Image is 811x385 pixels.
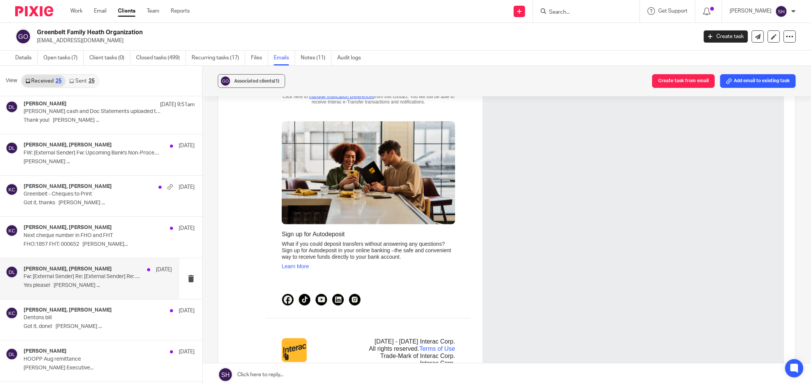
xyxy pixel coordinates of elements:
p: [DATE] [179,183,195,191]
img: svg%3E [15,29,31,45]
a: RBC Royal Bank [60,306,106,312]
a: Files [251,51,268,65]
p: Fw: [External Sender] Re: [External Sender] Re: FW: PASSED DUE--Invoice 13-065 W 13-054 from AWS ... [24,274,142,280]
a: Email [94,7,106,15]
a: Open tasks (7) [43,51,84,65]
span: Get Support [658,8,687,14]
a: Details [15,51,38,65]
a: Select a different Institution [42,344,115,350]
h4: [PERSON_NAME], [PERSON_NAME] [24,183,112,190]
h4: [PERSON_NAME], [PERSON_NAME] [24,142,112,148]
span: Select your financial institution to deposit funds. [35,288,163,294]
a: Received25 [22,75,65,87]
p: Next cheque number in FHO and FHT [24,232,160,239]
img: svg%3E [6,101,18,113]
span: Expiry: [DATE] [94,359,134,365]
img: svg%3E [6,142,18,154]
input: Search [548,9,617,16]
p: Got it, thanks [PERSON_NAME] ... [24,200,195,206]
p: [PERSON_NAME] Executive... [24,365,195,371]
p: [DATE] [179,142,195,150]
p: [PERSON_NAME] ... [24,159,195,165]
button: Associated clients(1) [218,74,285,88]
img: svg%3E [775,5,787,17]
img: logo_CA000003.png [42,303,54,315]
p: FW: [External Sender] Fw: Upcoming Bank's Non-Processing Days [24,150,160,156]
p: Greenbelt - Cheques to Print [24,191,160,197]
img: > [184,307,186,312]
p: [PERSON_NAME] [730,7,771,15]
a: Work [70,7,83,15]
a: ? [213,169,222,175]
span: (1) [274,79,279,83]
a: Client tasks (0) [89,51,130,65]
img: svg%3E [6,348,18,360]
a: FR [200,166,206,172]
img: Pixie [15,6,53,16]
img: svg%3E [6,307,18,319]
img: svg%3E [6,183,18,196]
span: OR [112,325,116,336]
img: > [184,345,186,349]
a: Reports [171,7,190,15]
p: [DATE] [179,307,195,315]
a: View in browser [149,166,185,172]
span: Associated clients [234,79,279,83]
a: Clients [118,7,135,15]
a: Sent25 [65,75,98,87]
div: 25 [89,78,95,84]
img: ? [213,165,222,174]
p: [DATE] [179,224,195,232]
span: View [6,77,17,85]
h4: [PERSON_NAME], [PERSON_NAME] [24,266,112,272]
p: [DATE] 9:51am [160,101,195,108]
p: Thank you! [PERSON_NAME] ... [24,117,195,124]
a: Notes (11) [301,51,332,65]
a: Audit logs [337,51,367,65]
span: FR [200,167,206,172]
a: Emails [274,51,295,65]
span: View in browser [149,167,185,172]
a: Team [147,7,159,15]
a: Create task [704,30,748,43]
h4: [PERSON_NAME] [24,348,67,355]
p: Got it, done! [PERSON_NAME] ... [24,323,195,330]
p: [EMAIL_ADDRESS][DOMAIN_NAME] [37,37,692,45]
p: HOOPP Aug remittance [24,356,160,363]
img: svg%3E [6,266,18,278]
h4: [PERSON_NAME], [PERSON_NAME] [24,224,112,231]
span: $1,707.88 [27,242,98,259]
span: | [191,167,192,173]
button: Create task from email [652,74,715,88]
h2: Greenbelt Family Heath Organization [37,29,561,37]
h4: [PERSON_NAME] [24,101,67,107]
p: Dentons bill [24,315,160,321]
div: 25 [56,78,62,84]
a: Closed tasks (499) [136,51,186,65]
img: svg%3E [6,224,18,237]
h4: [PERSON_NAME], [PERSON_NAME] [24,307,112,313]
button: Add email to existing task [720,74,796,88]
p: [DATE] [179,348,195,356]
img: INTERAC e-Transfer [12,160,32,179]
img: svg%3E [220,75,231,87]
span: Hi [PERSON_NAME] Director of GFHT, [27,211,186,221]
a: Recurring tasks (17) [192,51,245,65]
p: Yes please! [PERSON_NAME] ... [24,282,172,289]
p: FHO:1857 FHT: 000652 [PERSON_NAME]... [24,241,195,248]
p: [PERSON_NAME] cash and Doc Statements uploaded to sync [24,108,160,115]
p: [DATE] [156,266,172,274]
span: Your funds await! [27,222,141,237]
a: INTERAC e-Transfer [12,174,32,180]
